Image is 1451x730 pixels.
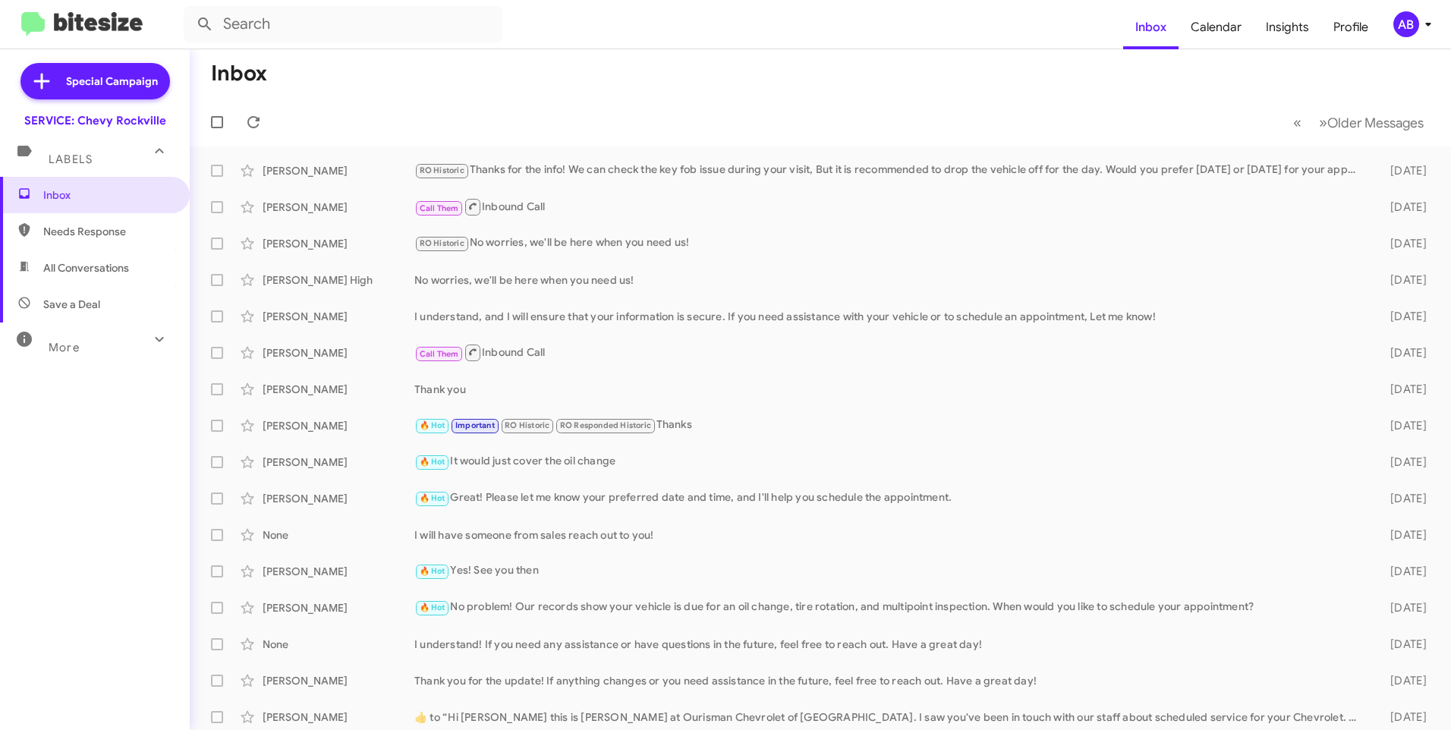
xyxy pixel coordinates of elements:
[420,603,445,612] span: 🔥 Hot
[414,637,1366,652] div: I understand! If you need any assistance or have questions in the future, feel free to reach out....
[184,6,502,42] input: Search
[560,420,651,430] span: RO Responded Historic
[1366,564,1439,579] div: [DATE]
[1179,5,1254,49] a: Calendar
[43,260,129,275] span: All Conversations
[414,710,1366,725] div: ​👍​ to “ Hi [PERSON_NAME] this is [PERSON_NAME] at Ourisman Chevrolet of [GEOGRAPHIC_DATA]. I saw...
[1366,491,1439,506] div: [DATE]
[1380,11,1434,37] button: AB
[414,489,1366,507] div: Great! Please let me know your preferred date and time, and I'll help you schedule the appointment.
[1366,673,1439,688] div: [DATE]
[24,113,166,128] div: SERVICE: Chevy Rockville
[1293,113,1301,132] span: «
[455,420,495,430] span: Important
[414,527,1366,543] div: I will have someone from sales reach out to you!
[1366,455,1439,470] div: [DATE]
[1366,309,1439,324] div: [DATE]
[263,272,414,288] div: [PERSON_NAME] High
[414,453,1366,470] div: It would just cover the oil change
[263,236,414,251] div: [PERSON_NAME]
[49,153,93,166] span: Labels
[1366,527,1439,543] div: [DATE]
[20,63,170,99] a: Special Campaign
[263,418,414,433] div: [PERSON_NAME]
[43,224,172,239] span: Needs Response
[1366,163,1439,178] div: [DATE]
[1366,710,1439,725] div: [DATE]
[414,382,1366,397] div: Thank you
[263,564,414,579] div: [PERSON_NAME]
[414,562,1366,580] div: Yes! See you then
[263,710,414,725] div: [PERSON_NAME]
[1123,5,1179,49] a: Inbox
[420,238,464,248] span: RO Historic
[1284,107,1311,138] button: Previous
[1366,272,1439,288] div: [DATE]
[420,457,445,467] span: 🔥 Hot
[420,349,459,359] span: Call Them
[505,420,549,430] span: RO Historic
[414,673,1366,688] div: Thank you for the update! If anything changes or you need assistance in the future, feel free to ...
[1366,418,1439,433] div: [DATE]
[414,343,1366,362] div: Inbound Call
[263,673,414,688] div: [PERSON_NAME]
[263,382,414,397] div: [PERSON_NAME]
[420,420,445,430] span: 🔥 Hot
[263,163,414,178] div: [PERSON_NAME]
[1285,107,1433,138] nav: Page navigation example
[43,187,172,203] span: Inbox
[1366,382,1439,397] div: [DATE]
[263,637,414,652] div: None
[1366,200,1439,215] div: [DATE]
[1254,5,1321,49] a: Insights
[43,297,100,312] span: Save a Deal
[263,200,414,215] div: [PERSON_NAME]
[1366,236,1439,251] div: [DATE]
[414,197,1366,216] div: Inbound Call
[420,165,464,175] span: RO Historic
[414,599,1366,616] div: No problem! Our records show your vehicle is due for an oil change, tire rotation, and multipoint...
[263,345,414,360] div: [PERSON_NAME]
[1321,5,1380,49] a: Profile
[420,566,445,576] span: 🔥 Hot
[49,341,80,354] span: More
[420,203,459,213] span: Call Them
[420,493,445,503] span: 🔥 Hot
[414,417,1366,434] div: Thanks
[1319,113,1327,132] span: »
[414,162,1366,179] div: Thanks for the info! We can check the key fob issue during your visit, But it is recommended to d...
[1366,637,1439,652] div: [DATE]
[263,527,414,543] div: None
[211,61,267,86] h1: Inbox
[414,309,1366,324] div: I understand, and I will ensure that your information is secure. If you need assistance with your...
[1393,11,1419,37] div: AB
[263,455,414,470] div: [PERSON_NAME]
[414,234,1366,252] div: No worries, we'll be here when you need us!
[263,491,414,506] div: [PERSON_NAME]
[66,74,158,89] span: Special Campaign
[1366,345,1439,360] div: [DATE]
[263,309,414,324] div: [PERSON_NAME]
[1366,600,1439,615] div: [DATE]
[263,600,414,615] div: [PERSON_NAME]
[414,272,1366,288] div: No worries, we'll be here when you need us!
[1310,107,1433,138] button: Next
[1327,115,1424,131] span: Older Messages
